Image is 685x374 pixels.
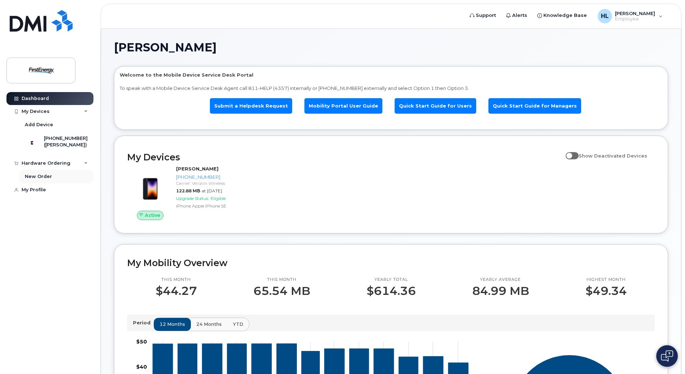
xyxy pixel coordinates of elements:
[395,98,476,114] a: Quick Start Guide for Users
[566,149,571,155] input: Show Deactivated Devices
[127,165,253,220] a: Active[PERSON_NAME][PHONE_NUMBER]Carrier: Verizon Wireless122.88 MBat [DATE]Upgrade Status:Eligib...
[114,42,217,53] span: [PERSON_NAME]
[176,196,209,201] span: Upgrade Status:
[120,85,662,92] p: To speak with a Mobile Device Service Desk Agent call 811-HELP (4357) internally or [PHONE_NUMBER...
[253,277,310,283] p: This month
[579,153,647,159] span: Show Deactivated Devices
[585,277,627,283] p: Highest month
[133,169,167,204] img: image20231002-3703462-10zne2t.jpeg
[176,174,250,181] div: [PHONE_NUMBER]
[488,98,581,114] a: Quick Start Guide for Managers
[145,212,160,219] span: Active
[136,364,147,370] tspan: $40
[176,203,250,209] div: iPhone Apple iPhone SE
[661,350,673,362] img: Open chat
[472,277,529,283] p: Yearly average
[127,257,655,268] h2: My Mobility Overview
[585,284,627,297] p: $49.34
[156,277,197,283] p: This month
[156,284,197,297] p: $44.27
[120,72,662,78] p: Welcome to the Mobile Device Service Desk Portal
[136,339,147,345] tspan: $50
[176,166,219,172] strong: [PERSON_NAME]
[304,98,382,114] a: Mobility Portal User Guide
[210,98,292,114] a: Submit a Helpdesk Request
[367,284,416,297] p: $614.36
[133,319,153,326] p: Period
[472,284,529,297] p: 84.99 MB
[202,188,222,193] span: at [DATE]
[211,196,226,201] span: Eligible
[196,321,222,328] span: 24 months
[176,180,250,186] div: Carrier: Verizon Wireless
[367,277,416,283] p: Yearly total
[176,188,200,193] span: 122.88 MB
[127,152,562,163] h2: My Devices
[233,321,243,328] span: YTD
[253,284,310,297] p: 65.54 MB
